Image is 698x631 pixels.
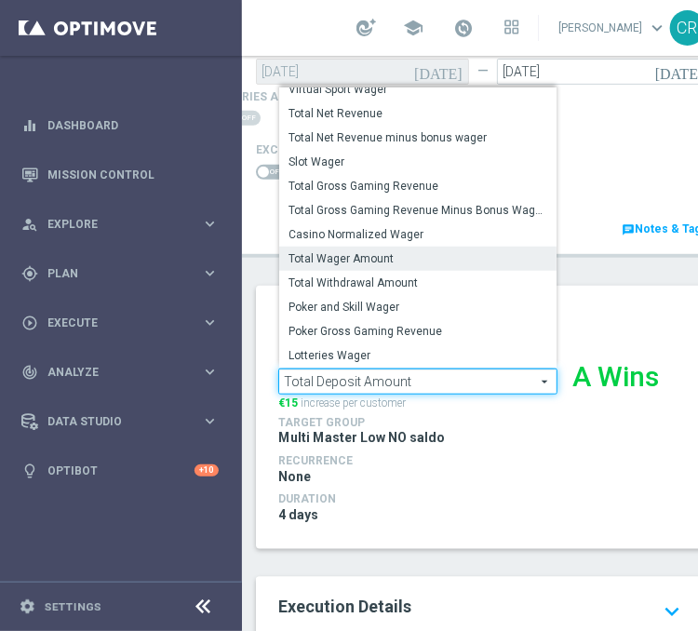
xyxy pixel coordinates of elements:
i: person_search [21,216,38,233]
span: Slot Wager [289,154,547,169]
button: Mission Control [20,168,220,182]
h4: Recurrence [278,454,688,467]
i: equalizer [21,117,38,134]
i: [DATE] [414,59,469,79]
i: settings [19,598,35,615]
span: Total Net Revenue [289,106,547,121]
a: [PERSON_NAME]keyboard_arrow_down [557,14,670,42]
span: Lotteries Wager [289,348,547,363]
h4: Target Group [278,416,688,429]
div: Data Studio [21,413,201,430]
a: Dashboard [47,101,219,150]
span: Total Withdrawal Amount [289,275,547,290]
i: keyboard_arrow_right [201,412,219,430]
div: €99.3K [278,317,367,351]
i: gps_fixed [21,265,38,282]
span: Total Net Revenue minus bonus wager [289,130,547,145]
i: track_changes [21,364,38,381]
div: +10 [195,464,219,477]
h4: Duration [278,492,688,505]
i: play_circle_outline [21,315,38,331]
button: equalizer Dashboard [20,118,220,133]
i: chat [623,223,636,236]
i: keyboard_arrow_down [658,596,688,628]
div: Plan [21,265,201,282]
div: Explore [21,216,201,233]
span: Total Wager Amount [289,251,547,266]
i: keyboard_arrow_right [201,215,219,233]
a: Settings [45,601,101,612]
div: A Wins [572,360,659,394]
span: Total Gross Gaming Revenue Minus Bonus Wagared [289,203,547,218]
span: Execution Details [278,597,411,616]
span: Poker Gross Gaming Revenue [289,324,547,339]
span: 4 days [278,506,318,523]
button: play_circle_outline Execute keyboard_arrow_right [20,315,220,330]
span: Multi Master Low NO saldo [278,429,445,446]
button: Data Studio keyboard_arrow_right [20,414,220,429]
span: Plan [47,268,201,279]
button: track_changes Analyze keyboard_arrow_right [20,365,220,380]
span: increase per customer [301,396,406,409]
span: Poker and Skill Wager [289,300,547,315]
span: Explore [47,219,201,230]
button: lightbulb Optibot +10 [20,463,220,478]
span: school [404,18,424,38]
i: keyboard_arrow_right [201,363,219,381]
span: Data Studio [47,416,201,427]
div: — [469,63,497,79]
button: gps_fixed Plan keyboard_arrow_right [20,266,220,281]
span: Total Gross Gaming Revenue [289,179,547,194]
span: Analyze [47,367,201,378]
div: Mission Control [21,150,219,199]
span: Virtual Sport Wager [289,82,547,97]
i: keyboard_arrow_right [201,314,219,331]
div: Optibot [21,446,219,495]
div: Execute [21,315,201,331]
i: keyboard_arrow_right [201,264,219,282]
button: person_search Explore keyboard_arrow_right [20,217,220,232]
a: Mission Control [47,150,219,199]
span: Casino Normalized Wager [289,227,547,242]
span: Execute [47,317,201,329]
i: lightbulb [21,463,38,479]
span: €15 [278,396,298,409]
div: Analyze [21,364,201,381]
a: Optibot [47,446,195,495]
span: None [278,468,311,485]
span: series analysis [228,90,326,103]
div: Dashboard [21,101,219,150]
span: keyboard_arrow_down [648,18,668,38]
